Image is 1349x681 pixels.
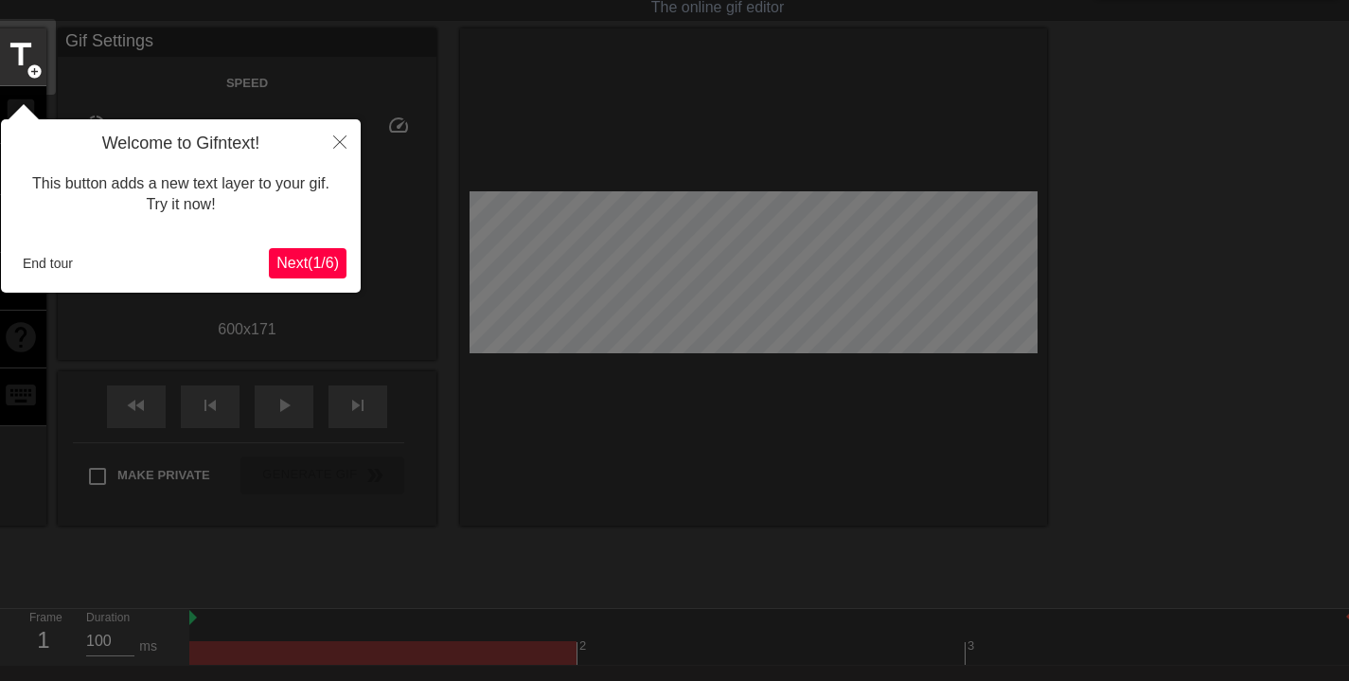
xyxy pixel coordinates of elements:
span: Next ( 1 / 6 ) [276,255,339,271]
button: Close [319,119,361,163]
div: This button adds a new text layer to your gif. Try it now! [15,154,346,235]
button: End tour [15,249,80,278]
h4: Welcome to Gifntext! [15,134,346,154]
button: Next [269,248,346,278]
